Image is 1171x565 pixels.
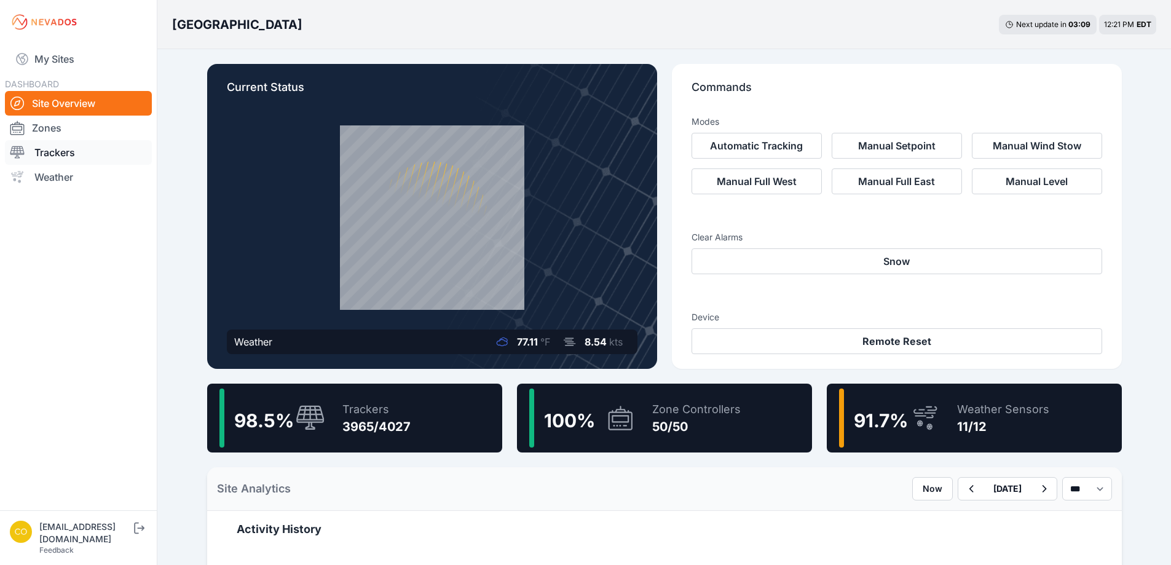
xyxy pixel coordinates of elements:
[652,401,741,418] div: Zone Controllers
[984,478,1031,500] button: [DATE]
[832,168,962,194] button: Manual Full East
[342,418,411,435] div: 3965/4027
[5,91,152,116] a: Site Overview
[585,336,607,348] span: 8.54
[5,44,152,74] a: My Sites
[609,336,623,348] span: kts
[172,16,302,33] h3: [GEOGRAPHIC_DATA]
[832,133,962,159] button: Manual Setpoint
[692,116,719,128] h3: Modes
[10,12,79,32] img: Nevados
[5,79,59,89] span: DASHBOARD
[957,401,1049,418] div: Weather Sensors
[692,79,1102,106] p: Commands
[39,521,132,545] div: [EMAIL_ADDRESS][DOMAIN_NAME]
[912,477,953,500] button: Now
[234,409,294,432] span: 98.5 %
[692,231,1102,243] h3: Clear Alarms
[652,418,741,435] div: 50/50
[217,480,291,497] h2: Site Analytics
[692,328,1102,354] button: Remote Reset
[237,521,1092,538] h2: Activity History
[854,409,908,432] span: 91.7 %
[692,311,1102,323] h3: Device
[957,418,1049,435] div: 11/12
[5,165,152,189] a: Weather
[692,248,1102,274] button: Snow
[1104,20,1134,29] span: 12:21 PM
[234,334,272,349] div: Weather
[207,384,502,452] a: 98.5%Trackers3965/4027
[827,384,1122,452] a: 91.7%Weather Sensors11/12
[692,168,822,194] button: Manual Full West
[172,9,302,41] nav: Breadcrumb
[227,79,637,106] p: Current Status
[544,409,595,432] span: 100 %
[10,521,32,543] img: controlroomoperator@invenergy.com
[5,116,152,140] a: Zones
[540,336,550,348] span: °F
[342,401,411,418] div: Trackers
[972,168,1102,194] button: Manual Level
[692,133,822,159] button: Automatic Tracking
[517,336,538,348] span: 77.11
[517,384,812,452] a: 100%Zone Controllers50/50
[1016,20,1067,29] span: Next update in
[39,545,74,555] a: Feedback
[1068,20,1090,30] div: 03 : 09
[972,133,1102,159] button: Manual Wind Stow
[5,140,152,165] a: Trackers
[1137,20,1151,29] span: EDT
